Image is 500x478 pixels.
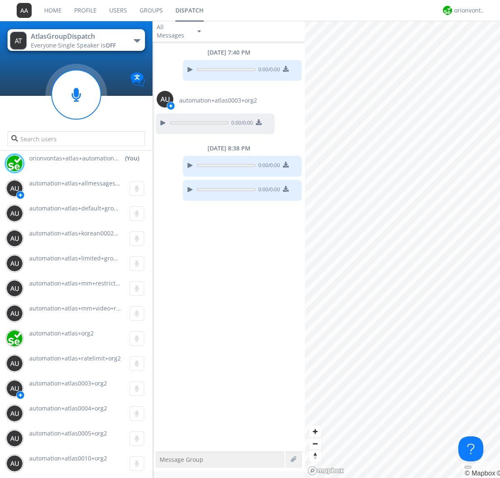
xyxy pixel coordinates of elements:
[29,179,146,187] span: automation+atlas+allmessages+org2+new
[6,155,23,172] img: 29d36aed6fa347d5a1537e7736e6aa13
[29,354,121,362] span: automation+atlas+ratelimit+org2
[309,438,321,450] button: Zoom out
[256,119,262,125] img: download media button
[29,379,107,387] span: automation+atlas0003+org2
[31,32,125,41] div: AtlasGroupDispatch
[29,304,157,312] span: automation+atlas+mm+video+restricted+org2
[197,30,201,33] img: caret-down-sm.svg
[105,41,116,49] span: OFF
[152,48,305,57] div: [DATE] 7:40 PM
[6,280,23,297] img: 373638.png
[6,430,23,447] img: 373638.png
[29,254,140,262] span: automation+atlas+limited+groups+org2
[157,91,173,108] img: 373638.png
[283,186,289,192] img: download media button
[58,41,116,49] span: Single Speaker is
[6,405,23,422] img: 373638.png
[29,229,130,237] span: automation+atlas+korean0002+org2
[6,230,23,247] img: 373638.png
[6,380,23,397] img: 373638.png
[458,436,483,461] iframe: Toggle Customer Support
[7,29,145,51] button: AtlasGroupDispatchEveryone·Single Speaker isOFF
[29,404,107,412] span: automation+atlas0004+org2
[283,162,289,168] img: download media button
[307,466,344,475] a: Mapbox logo
[29,429,107,437] span: automation+atlas0005+org2
[309,450,321,462] button: Reset bearing to north
[179,96,257,105] span: automation+atlas0003+org2
[29,154,121,163] span: orionvontas+atlas+automation+org2
[17,3,32,18] img: 373638.png
[454,6,485,15] div: orionvontas+atlas+automation+org2
[6,255,23,272] img: 373638.png
[6,180,23,197] img: 373638.png
[29,329,94,337] span: automation+atlas+org2
[157,23,190,40] div: All Messages
[465,466,471,468] button: Toggle attribution
[6,355,23,372] img: 373638.png
[31,41,125,50] div: Everyone ·
[228,119,253,128] span: 0:00 / 0:00
[7,131,145,146] input: Search users
[10,32,27,50] img: 373638.png
[29,279,138,287] span: automation+atlas+mm+restricted+org2
[6,305,23,322] img: 373638.png
[283,66,289,72] img: download media button
[29,454,107,462] span: automation+atlas0010+org2
[6,205,23,222] img: 373638.png
[465,470,495,477] a: Mapbox
[309,425,321,438] button: Zoom in
[6,330,23,347] img: 416df68e558d44378204aed28a8ce244
[6,455,23,472] img: 373638.png
[152,144,305,153] div: [DATE] 8:38 PM
[255,66,280,75] span: 0:00 / 0:00
[443,6,452,15] img: 29d36aed6fa347d5a1537e7736e6aa13
[255,186,280,195] span: 0:00 / 0:00
[125,154,139,163] div: (You)
[130,73,145,87] img: Translation enabled
[29,204,137,212] span: automation+atlas+default+group+org2
[255,162,280,171] span: 0:00 / 0:00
